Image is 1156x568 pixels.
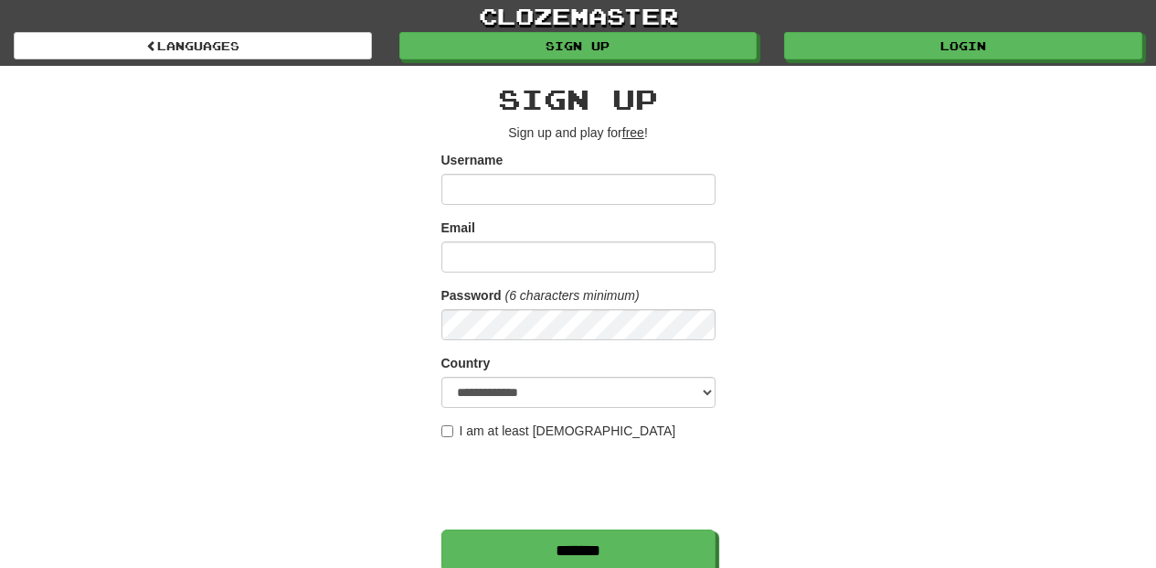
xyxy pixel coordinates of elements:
a: Sign up [399,32,758,59]
a: Languages [14,32,372,59]
a: Login [784,32,1142,59]
h2: Sign up [441,84,716,114]
label: Password [441,286,502,305]
label: Username [441,151,504,169]
label: I am at least [DEMOGRAPHIC_DATA] [441,422,676,440]
label: Country [441,354,491,372]
label: Email [441,219,475,237]
input: I am at least [DEMOGRAPHIC_DATA] [441,425,453,437]
u: free [622,125,644,140]
p: Sign up and play for ! [441,123,716,142]
iframe: reCAPTCHA [441,449,719,520]
em: (6 characters minimum) [505,288,640,303]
